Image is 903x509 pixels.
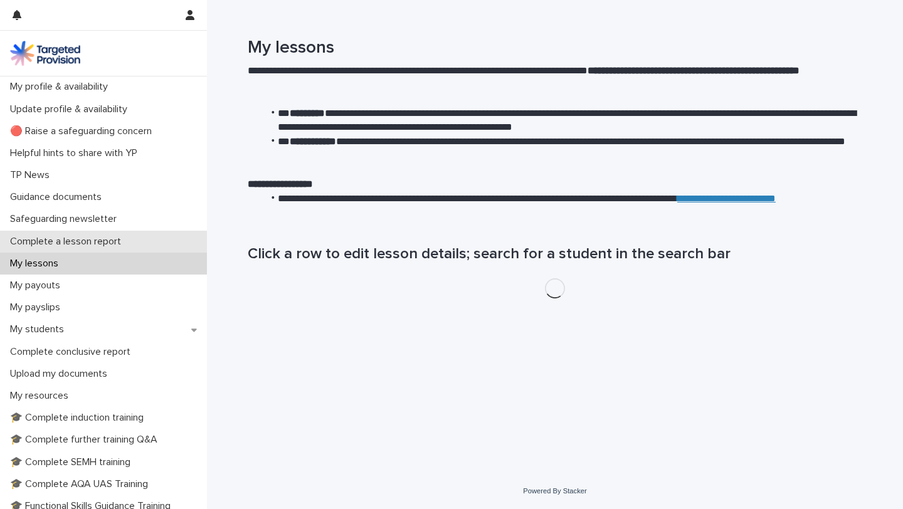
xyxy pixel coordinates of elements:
[5,412,154,424] p: 🎓 Complete induction training
[5,213,127,225] p: Safeguarding newsletter
[5,302,70,313] p: My payslips
[5,346,140,358] p: Complete conclusive report
[5,390,78,402] p: My resources
[523,487,586,495] a: Powered By Stacker
[5,258,68,270] p: My lessons
[5,191,112,203] p: Guidance documents
[248,38,862,59] h1: My lessons
[5,323,74,335] p: My students
[5,236,131,248] p: Complete a lesson report
[5,434,167,446] p: 🎓 Complete further training Q&A
[5,103,137,115] p: Update profile & availability
[248,245,862,263] h1: Click a row to edit lesson details; search for a student in the search bar
[5,81,118,93] p: My profile & availability
[5,169,60,181] p: TP News
[10,41,80,66] img: M5nRWzHhSzIhMunXDL62
[5,478,158,490] p: 🎓 Complete AQA UAS Training
[5,125,162,137] p: 🔴 Raise a safeguarding concern
[5,368,117,380] p: Upload my documents
[5,147,147,159] p: Helpful hints to share with YP
[5,456,140,468] p: 🎓 Complete SEMH training
[5,280,70,291] p: My payouts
